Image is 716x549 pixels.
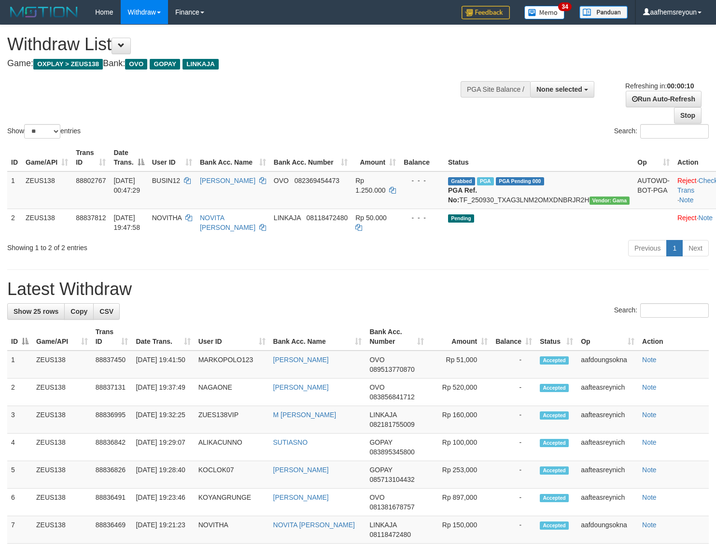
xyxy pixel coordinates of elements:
strong: 00:00:10 [667,82,694,90]
span: Vendor URL: https://trx31.1velocity.biz [590,197,630,205]
td: 1 [7,171,22,209]
span: Accepted [540,411,569,420]
td: AUTOWD-BOT-PGA [633,171,674,209]
a: Reject [677,177,697,184]
h4: Game: Bank: [7,59,468,69]
th: Date Trans.: activate to sort column ascending [132,323,194,351]
td: ZEUS138 [32,379,92,406]
label: Search: [614,303,709,318]
td: 1 [7,351,32,379]
th: Status [444,144,633,171]
span: Copy 082181755009 to clipboard [369,421,414,428]
span: Show 25 rows [14,308,58,315]
td: ZEUS138 [32,516,92,544]
span: GOPAY [369,466,392,474]
th: Bank Acc. Number: activate to sort column ascending [365,323,427,351]
td: 7 [7,516,32,544]
span: Copy 08118472480 to clipboard [307,214,348,222]
td: [DATE] 19:21:23 [132,516,194,544]
th: Op: activate to sort column ascending [577,323,638,351]
td: - [491,406,536,434]
span: LINKAJA [183,59,219,70]
a: NOVITA [PERSON_NAME] [273,521,355,529]
td: 88836469 [92,516,132,544]
span: Pending [448,214,474,223]
span: OVO [369,493,384,501]
td: ZUES138VIP [195,406,269,434]
span: Grabbed [448,177,475,185]
th: ID: activate to sort column descending [7,323,32,351]
span: [DATE] 19:47:58 [113,214,140,231]
td: ZEUS138 [32,461,92,489]
span: OVO [369,356,384,364]
span: Rp 50.000 [355,214,387,222]
th: ID [7,144,22,171]
b: PGA Ref. No: [448,186,477,204]
th: Amount: activate to sort column ascending [428,323,491,351]
th: Game/API: activate to sort column ascending [22,144,72,171]
span: Copy [70,308,87,315]
span: LINKAJA [369,521,396,529]
span: OVO [125,59,147,70]
td: [DATE] 19:23:46 [132,489,194,516]
td: aafteasreynich [577,406,638,434]
td: 88836826 [92,461,132,489]
select: Showentries [24,124,60,139]
a: Note [642,493,657,501]
a: Previous [628,240,667,256]
td: [DATE] 19:29:07 [132,434,194,461]
td: TF_250930_TXAG3LNM2OMXDNBRJR2H [444,171,633,209]
img: Button%20Memo.svg [524,6,565,19]
span: OXPLAY > ZEUS138 [33,59,103,70]
span: OVO [369,383,384,391]
a: Show 25 rows [7,303,65,320]
td: - [491,434,536,461]
td: aafteasreynich [577,379,638,406]
a: SUTIASNO [273,438,308,446]
span: GOPAY [150,59,180,70]
td: [DATE] 19:32:25 [132,406,194,434]
a: Note [679,196,694,204]
td: 2 [7,209,22,236]
td: aafdoungsokna [577,516,638,544]
a: Note [642,356,657,364]
td: ZEUS138 [22,209,72,236]
td: 88837450 [92,351,132,379]
a: Note [642,438,657,446]
td: [DATE] 19:28:40 [132,461,194,489]
span: Copy 081381678757 to clipboard [369,503,414,511]
a: M [PERSON_NAME] [273,411,337,419]
span: 34 [558,2,571,11]
span: NOVITHA [152,214,182,222]
a: Note [642,411,657,419]
span: LINKAJA [274,214,301,222]
td: 88836995 [92,406,132,434]
td: NAGAONE [195,379,269,406]
td: Rp 253,000 [428,461,491,489]
td: 3 [7,406,32,434]
td: - [491,516,536,544]
td: 5 [7,461,32,489]
a: [PERSON_NAME] [273,356,329,364]
td: aafteasreynich [577,489,638,516]
a: [PERSON_NAME] [273,493,329,501]
img: MOTION_logo.png [7,5,81,19]
span: Accepted [540,494,569,502]
td: ZEUS138 [32,351,92,379]
span: None selected [536,85,582,93]
div: PGA Site Balance / [461,81,530,98]
span: GOPAY [369,438,392,446]
td: ZEUS138 [32,434,92,461]
span: Copy 082369454473 to clipboard [295,177,339,184]
th: Op: activate to sort column ascending [633,144,674,171]
span: Accepted [540,384,569,392]
a: Note [642,383,657,391]
td: ZEUS138 [32,489,92,516]
a: Reject [677,214,697,222]
label: Show entries [7,124,81,139]
th: Balance: activate to sort column ascending [491,323,536,351]
td: 2 [7,379,32,406]
input: Search: [640,303,709,318]
a: Note [642,466,657,474]
td: aafteasreynich [577,461,638,489]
